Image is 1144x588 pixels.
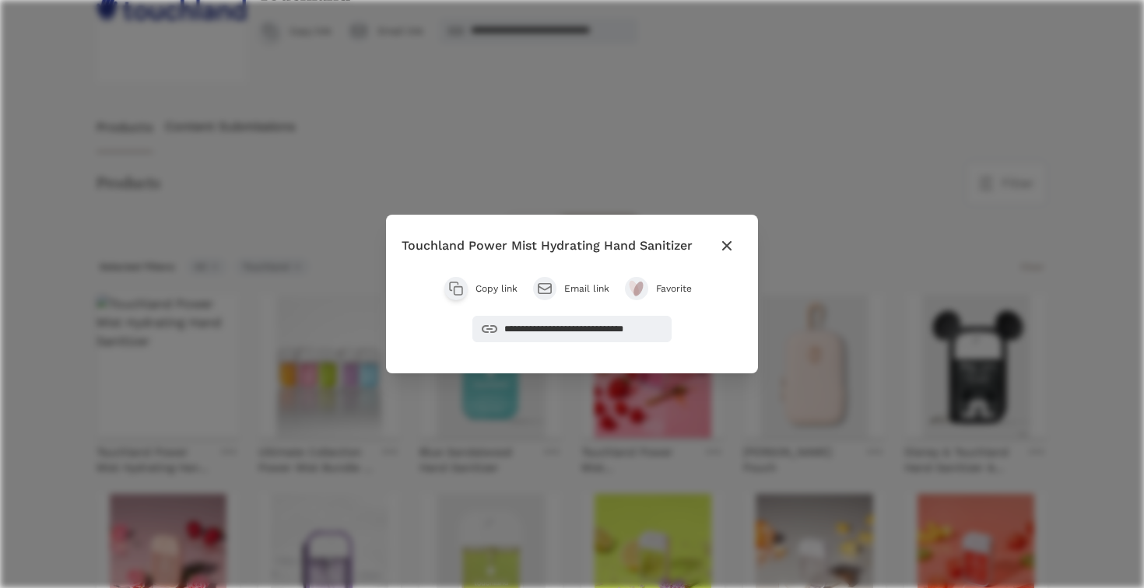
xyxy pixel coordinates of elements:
h4: Touchland Power Mist Hydrating Hand Sanitizer [402,236,693,255]
span: Email link [564,282,609,295]
span: Favorite [656,282,700,295]
a: Email link [533,277,609,300]
span: Copy link [475,282,518,295]
button: Favorite [625,277,700,300]
button: Copy link [444,277,518,300]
